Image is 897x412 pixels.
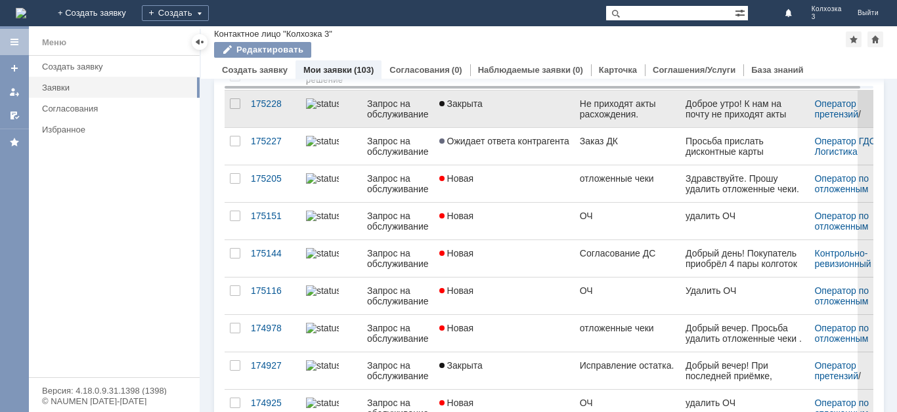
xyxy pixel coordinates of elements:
span: 3 [812,13,842,21]
div: 175144 [251,248,295,258]
div: 174927 [251,360,295,371]
div: Запрос на обслуживание [367,211,429,232]
div: 175205 [251,173,295,184]
a: Оператор по отложенным чекам [814,173,871,205]
img: statusbar-100 (1).png [306,398,339,408]
a: Запрос на обслуживание [362,91,434,127]
div: Запрос на обслуживание [367,136,429,157]
span: Расширенный поиск [735,6,748,18]
a: Оператор по отложенным чекам [814,323,871,354]
a: Новая [434,165,575,202]
div: 175228 [251,98,295,109]
img: statusbar-100 (1).png [306,98,339,109]
a: Новая [434,278,575,314]
a: Запрос на обслуживание [362,128,434,165]
span: Новая [439,323,474,333]
span: Новая [439,248,474,258]
div: Запрос на обслуживание [367,323,429,344]
a: 175205 [246,165,301,202]
div: / [814,136,889,157]
a: ОЧ [575,203,681,239]
a: Оператор ГДО 3 [814,136,884,146]
a: Ожидает ответа контрагента [434,128,575,165]
img: statusbar-100 (1).png [306,323,339,333]
a: 175227 [246,128,301,165]
div: ОЧ [580,285,676,296]
a: Мои заявки [4,81,25,102]
a: statusbar-100 (1).png [301,240,362,277]
a: statusbar-100 (1).png [301,352,362,389]
div: Заказ ДК [580,136,676,146]
span: Колхозка [812,5,842,13]
a: statusbar-100 (1).png [301,203,362,239]
div: (0) [573,65,583,75]
div: Запрос на обслуживание [367,360,429,381]
a: Запрос на обслуживание [362,352,434,389]
div: Согласование ДС [580,248,676,258]
a: Оператор по отложенным чекам [814,285,871,317]
img: statusbar-100 (1).png [306,248,339,258]
a: 175144 [246,240,301,277]
a: Запрос на обслуживание [362,278,434,314]
a: отложенные чеки [575,165,681,202]
div: Создать заявку [42,62,192,72]
a: Новая [434,315,575,352]
div: / [814,360,889,381]
div: (0) [452,65,462,75]
a: Мои заявки [303,65,352,75]
a: Логистика [814,146,857,157]
span: Новая [439,285,474,296]
div: отложенные чеки [580,173,676,184]
span: Закрыта [439,98,483,109]
div: / [814,323,889,344]
a: Исправление остатка. [575,352,681,389]
div: 175151 [251,211,295,221]
a: Оператор по отложенным чекам [814,211,871,242]
div: Добавить в избранное [846,31,862,47]
span: Новая [439,173,474,184]
a: Контрольно-ревизионный отдел [814,248,873,279]
a: ОЧ [575,278,681,314]
a: Новая [434,203,575,239]
div: отложенные чеки [580,323,676,333]
a: отложенные чеки [575,315,681,352]
a: 174927 [246,352,301,389]
img: logo [16,8,26,18]
div: © NAUMEN [DATE]-[DATE] [42,397,186,405]
div: 175227 [251,136,295,146]
a: Согласование ДС [575,240,681,277]
div: Запрос на обслуживание [367,173,429,194]
a: Согласования [37,98,197,119]
img: statusbar-100 (1).png [306,136,339,146]
span: Закрыта [439,360,483,371]
div: Создать [142,5,209,21]
div: Избранное [42,125,177,134]
div: Сделать домашней страницей [867,31,883,47]
div: / [814,173,889,194]
div: Контактное лицо "Колхозка 3" [214,29,332,39]
a: Заказ ДК [575,128,681,165]
div: 174925 [251,398,295,408]
a: statusbar-100 (1).png [301,91,362,127]
a: Наблюдаемые заявки [478,65,571,75]
a: 175116 [246,278,301,314]
div: ОЧ [580,398,676,408]
div: Согласования [42,104,192,113]
div: Скрыть меню [192,34,208,50]
a: Перейти на домашнюю страницу [16,8,26,18]
span: Новая [439,398,474,408]
div: Запрос на обслуживание [367,248,429,269]
a: Карточка [599,65,637,75]
img: statusbar-100 (1).png [306,360,339,371]
a: База знаний [751,65,803,75]
div: Запрос на обслуживание [367,98,429,119]
a: 175151 [246,203,301,239]
a: Согласования [389,65,450,75]
a: Создать заявку [4,58,25,79]
div: (103) [354,65,374,75]
div: Меню [42,35,66,51]
div: / [814,211,889,232]
a: Соглашения/Услуги [653,65,735,75]
span: Новая [439,211,474,221]
a: 175228 [246,91,301,127]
